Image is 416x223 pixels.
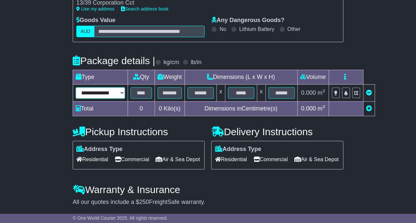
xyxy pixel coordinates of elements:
[76,17,115,24] label: Goods Value
[366,105,372,112] a: Add new item
[128,70,155,84] td: Qty
[215,154,247,164] span: Residential
[216,84,225,101] td: x
[73,101,128,116] td: Total
[254,154,288,164] span: Commercial
[159,105,162,112] span: 0
[73,199,343,206] div: All our quotes include a $ FreightSafe warranty.
[317,89,325,96] span: m
[219,26,226,32] label: No
[366,89,372,96] a: Remove this item
[301,89,316,96] span: 0.000
[76,26,95,37] label: AUD
[155,101,184,116] td: Kilo(s)
[322,88,325,93] sup: 3
[128,101,155,116] td: 0
[211,126,343,137] h4: Delivery Instructions
[191,59,202,66] label: lb/in
[73,215,168,221] span: © One World Courier 2025. All rights reserved.
[73,55,155,66] h4: Package details |
[184,70,297,84] td: Dimensions (L x W x H)
[215,146,261,153] label: Address Type
[73,70,128,84] td: Type
[287,26,301,32] label: Other
[257,84,265,101] td: x
[76,146,123,153] label: Address Type
[301,105,316,112] span: 0.000
[317,105,325,112] span: m
[156,154,200,164] span: Air & Sea Depot
[121,6,168,12] a: Search address book
[115,154,149,164] span: Commercial
[76,154,108,164] span: Residential
[155,70,184,84] td: Weight
[139,199,149,205] span: 250
[73,126,205,137] h4: Pickup Instructions
[322,104,325,109] sup: 3
[184,101,297,116] td: Dimensions in Centimetre(s)
[297,70,329,84] td: Volume
[294,154,339,164] span: Air & Sea Depot
[239,26,274,32] label: Lithium Battery
[76,6,114,12] a: Use my address
[211,17,284,24] label: Any Dangerous Goods?
[163,59,179,66] label: kg/cm
[73,184,343,195] h4: Warranty & Insurance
